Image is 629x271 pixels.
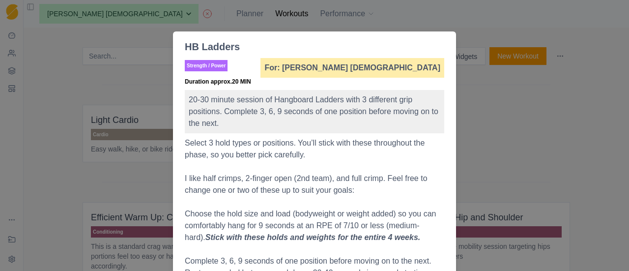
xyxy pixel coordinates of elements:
[185,90,444,133] p: 20-30 minute session of Hangboard Ladders with 3 different grip positions. Complete 3, 6, 9 secon...
[185,137,444,161] p: Select 3 hold types or positions. You’ll stick with these throughout the phase, so you better pic...
[185,77,444,86] p: Duration approx. 20 MIN
[205,233,420,241] em: Stick with these holds and weights for the entire 4 weeks.
[185,173,444,196] p: I like half crimps, 2-finger open (2nd team), and full crimp. Feel free to change one or two of t...
[185,60,228,71] p: Strength / Power
[185,39,240,54] div: HB Ladders
[185,208,444,243] p: Choose the hold size and load (bodyweight or weight added) so you can comfortably hang for 9 seco...
[264,62,440,74] p: For: [PERSON_NAME] [DEMOGRAPHIC_DATA]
